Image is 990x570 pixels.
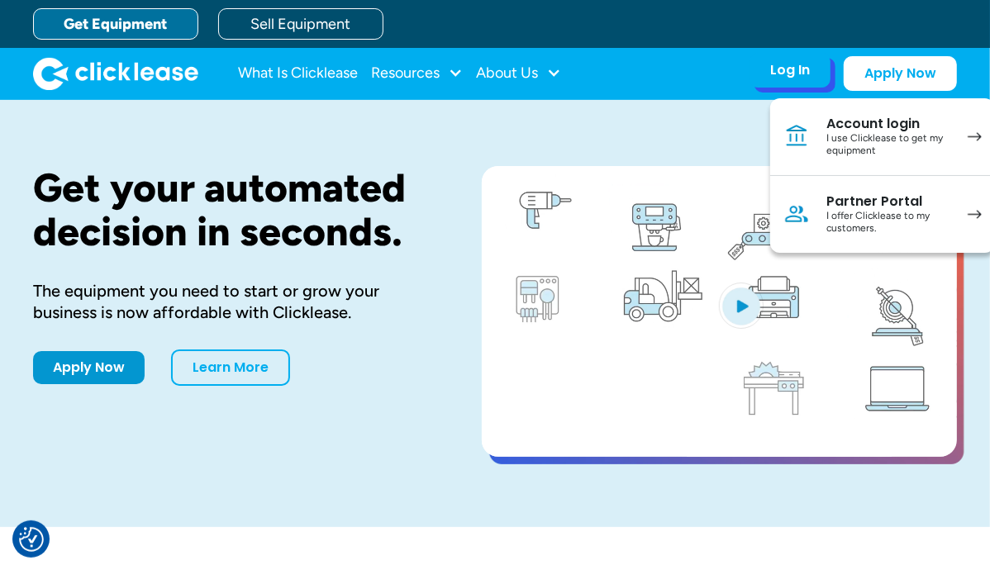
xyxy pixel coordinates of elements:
[968,210,982,219] img: arrow
[33,280,429,323] div: The equipment you need to start or grow your business is now affordable with Clicklease.
[826,210,951,235] div: I offer Clicklease to my customers.
[783,201,810,227] img: Person icon
[33,8,198,40] a: Get Equipment
[968,132,982,141] img: arrow
[826,132,951,158] div: I use Clicklease to get my equipment
[826,116,951,132] div: Account login
[783,123,810,150] img: Bank icon
[33,57,198,90] img: Clicklease logo
[719,283,764,329] img: Blue play button logo on a light blue circular background
[482,166,957,457] a: open lightbox
[371,57,463,90] div: Resources
[171,349,290,386] a: Learn More
[770,62,810,78] div: Log In
[476,57,561,90] div: About Us
[33,57,198,90] a: home
[844,56,957,91] a: Apply Now
[33,351,145,384] a: Apply Now
[826,193,951,210] div: Partner Portal
[218,8,383,40] a: Sell Equipment
[238,57,358,90] a: What Is Clicklease
[19,527,44,552] img: Revisit consent button
[33,166,429,254] h1: Get your automated decision in seconds.
[19,527,44,552] button: Consent Preferences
